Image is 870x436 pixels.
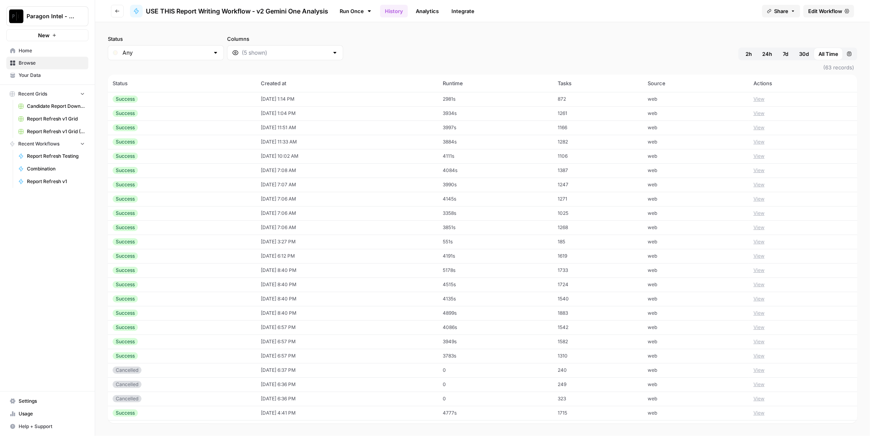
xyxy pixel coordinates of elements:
[15,113,88,125] a: Report Refresh v1 Grid
[113,96,138,103] div: Success
[113,310,138,317] div: Success
[777,48,794,60] button: 7d
[113,295,138,302] div: Success
[553,92,643,106] td: 872
[447,5,479,17] a: Integrate
[643,206,749,220] td: web
[643,420,749,434] td: web
[256,335,438,349] td: [DATE] 6:57 PM
[256,420,438,434] td: [DATE] 2:20 PM
[553,320,643,335] td: 1542
[256,363,438,377] td: [DATE] 6:37 PM
[256,320,438,335] td: [DATE] 6:57 PM
[746,50,752,58] span: 2h
[256,349,438,363] td: [DATE] 6:57 PM
[438,406,553,420] td: 4777s
[438,292,553,306] td: 4135s
[643,263,749,277] td: web
[553,106,643,120] td: 1261
[553,377,643,392] td: 249
[753,409,765,417] button: View
[130,5,328,17] a: USE THIS Report Writing Workflow - v2 Gemini One Analysis
[818,50,838,58] span: All Time
[256,392,438,406] td: [DATE] 6:36 PM
[108,60,857,75] span: (63 records)
[438,135,553,149] td: 3884s
[113,352,138,360] div: Success
[553,306,643,320] td: 1883
[438,420,553,434] td: 304s
[15,125,88,138] a: Report Refresh v1 Grid (Copy)
[113,324,138,331] div: Success
[6,6,88,26] button: Workspace: Paragon Intel - Bill / Ty / Colby R&D
[643,335,749,349] td: web
[113,238,138,245] div: Success
[19,410,85,417] span: Usage
[438,277,553,292] td: 4515s
[643,149,749,163] td: web
[113,138,138,145] div: Success
[19,423,85,430] span: Help + Support
[553,292,643,306] td: 1540
[113,381,141,388] div: Cancelled
[749,75,857,92] th: Actions
[256,377,438,392] td: [DATE] 6:36 PM
[27,178,85,185] span: Report Refresh v1
[643,306,749,320] td: web
[438,192,553,206] td: 4145s
[643,220,749,235] td: web
[553,75,643,92] th: Tasks
[113,195,138,203] div: Success
[15,175,88,188] a: Report Refresh v1
[113,281,138,288] div: Success
[256,406,438,420] td: [DATE] 4:41 PM
[753,195,765,203] button: View
[753,381,765,388] button: View
[438,106,553,120] td: 3934s
[553,178,643,192] td: 1247
[15,163,88,175] a: Combination
[553,392,643,406] td: 323
[643,135,749,149] td: web
[643,92,749,106] td: web
[753,96,765,103] button: View
[643,120,749,135] td: web
[643,163,749,178] td: web
[6,44,88,57] a: Home
[438,320,553,335] td: 4086s
[799,50,809,58] span: 30d
[256,277,438,292] td: [DATE] 8:40 PM
[19,72,85,79] span: Your Data
[15,100,88,113] a: Candidate Report Download Sheet
[256,220,438,235] td: [DATE] 7:06 AM
[6,29,88,41] button: New
[553,249,643,263] td: 1619
[438,377,553,392] td: 0
[438,249,553,263] td: 4191s
[6,88,88,100] button: Recent Grids
[18,140,59,147] span: Recent Workflows
[242,49,329,57] input: (5 shown)
[411,5,444,17] a: Analytics
[553,120,643,135] td: 1166
[113,153,138,160] div: Success
[108,75,256,92] th: Status
[27,153,85,160] span: Report Refresh Testing
[256,75,438,92] th: Created at
[553,335,643,349] td: 1582
[113,367,141,374] div: Cancelled
[753,124,765,131] button: View
[113,181,138,188] div: Success
[753,181,765,188] button: View
[753,295,765,302] button: View
[438,178,553,192] td: 3990s
[643,75,749,92] th: Source
[643,249,749,263] td: web
[438,120,553,135] td: 3997s
[15,150,88,163] a: Report Refresh Testing
[438,349,553,363] td: 3783s
[27,128,85,135] span: Report Refresh v1 Grid (Copy)
[113,167,138,174] div: Success
[6,69,88,82] a: Your Data
[438,392,553,406] td: 0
